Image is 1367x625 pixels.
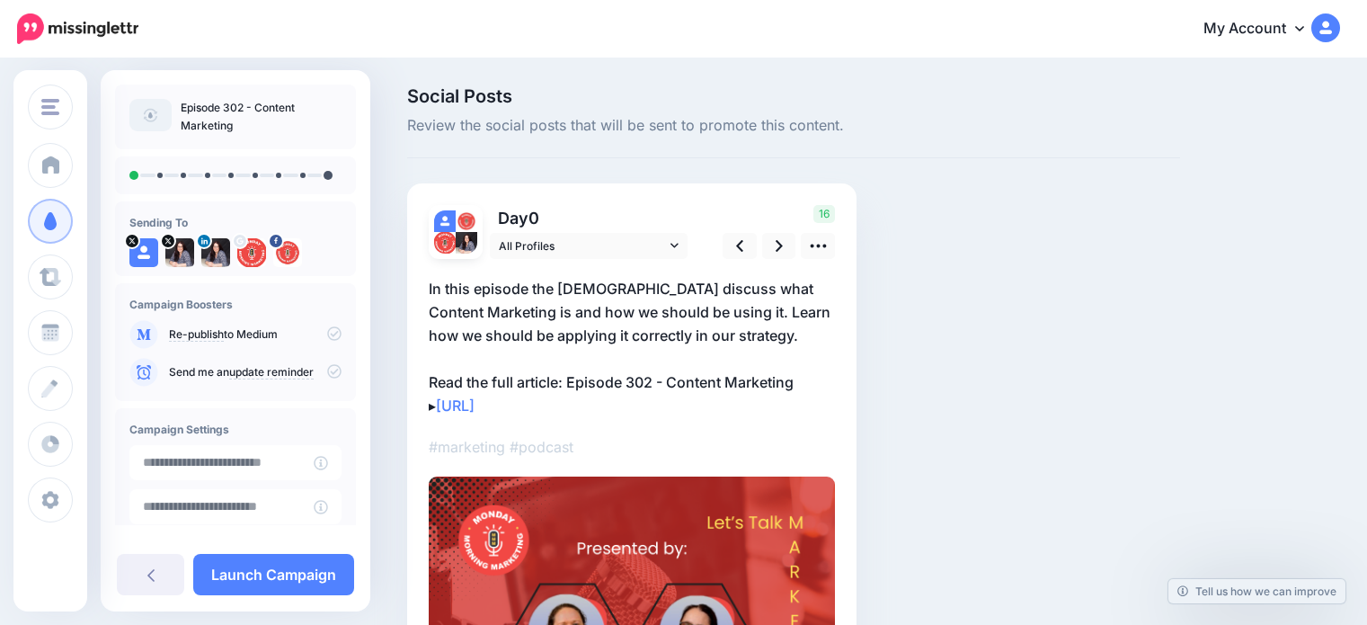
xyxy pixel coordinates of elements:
img: AOh14GgmI6sU1jtbyWpantpgfBt4IO5aN2xv9XVZLtiWs96-c-63978.png [434,232,456,254]
a: update reminder [229,365,314,379]
span: All Profiles [499,237,666,255]
img: qcmyTuyw-31248.jpg [165,238,194,267]
a: Re-publish [169,327,224,342]
img: 1604092248902-38053.png [456,232,477,254]
img: 1604092248902-38053.png [201,238,230,267]
img: Missinglettr [17,13,138,44]
p: #marketing #podcast [429,435,835,459]
span: 16 [813,205,835,223]
h4: Sending To [129,216,342,229]
img: user_default_image.png [129,238,158,267]
p: Send me an [169,364,342,380]
p: Day [490,205,690,231]
img: user_default_image.png [434,210,456,232]
span: Social Posts [407,87,1180,105]
a: All Profiles [490,233,688,259]
img: menu.png [41,99,59,115]
p: Episode 302 - Content Marketing [181,99,342,135]
h4: Campaign Boosters [129,298,342,311]
img: article-default-image-icon.png [129,99,172,131]
h4: Campaign Settings [129,423,342,436]
img: picture-bsa83623.png [273,238,302,267]
span: 0 [528,209,539,228]
a: Tell us how we can improve [1168,579,1345,603]
a: My Account [1185,7,1340,51]
p: In this episode the [DEMOGRAPHIC_DATA] discuss what Content Marketing is and how we should be usi... [429,277,835,417]
p: to Medium [169,326,342,343]
img: AOh14GgmI6sU1jtbyWpantpgfBt4IO5aN2xv9XVZLtiWs96-c-63978.png [237,238,266,267]
a: [URL] [436,397,475,415]
img: picture-bsa83623.png [456,210,477,232]
span: Review the social posts that will be sent to promote this content. [407,114,1180,138]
